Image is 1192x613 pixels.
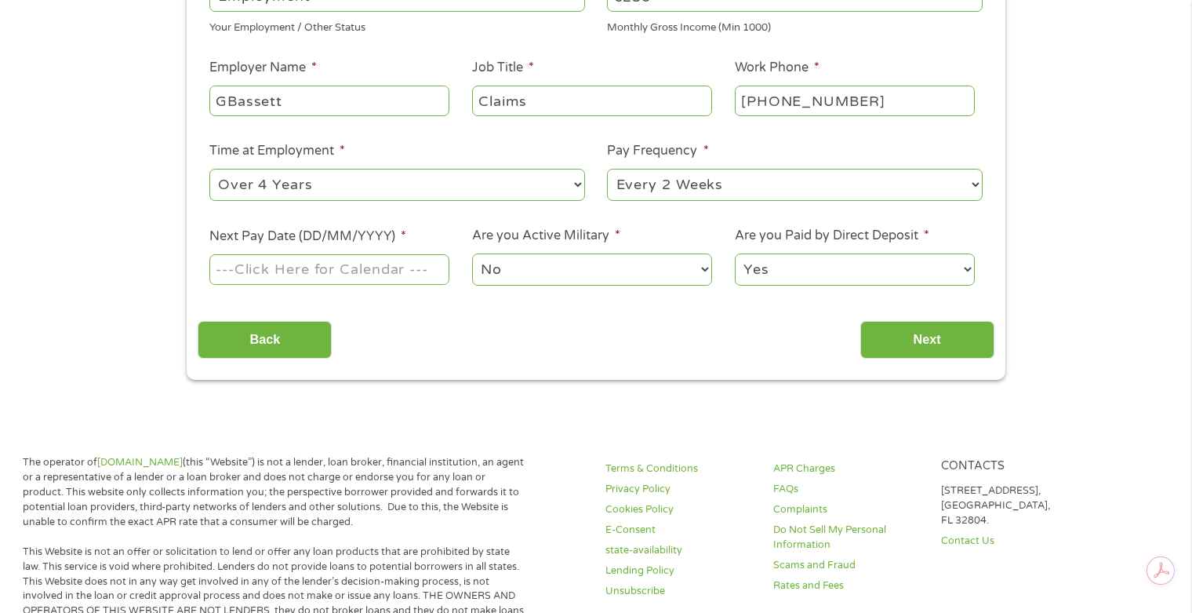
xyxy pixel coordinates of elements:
[198,321,332,359] input: Back
[941,483,1089,528] p: [STREET_ADDRESS], [GEOGRAPHIC_DATA], FL 32804.
[773,578,921,593] a: Rates and Fees
[735,86,975,115] input: (231) 754-4010
[773,523,921,553] a: Do Not Sell My Personal Information
[773,462,921,476] a: APR Charges
[23,455,525,529] p: The operator of (this “Website”) is not a lender, loan broker, financial institution, an agent or...
[605,543,754,558] a: state-availability
[941,534,1089,549] a: Contact Us
[209,60,317,76] label: Employer Name
[605,564,754,578] a: Lending Policy
[607,15,983,36] div: Monthly Gross Income (Min 1000)
[605,502,754,517] a: Cookies Policy
[472,86,712,115] input: Cashier
[735,228,929,244] label: Are you Paid by Direct Deposit
[773,482,921,497] a: FAQs
[860,321,994,359] input: Next
[472,228,620,244] label: Are you Active Military
[209,254,449,284] input: ---Click Here for Calendar ---
[472,60,534,76] label: Job Title
[605,462,754,476] a: Terms & Conditions
[209,15,585,36] div: Your Employment / Other Status
[605,523,754,538] a: E-Consent
[735,60,819,76] label: Work Phone
[941,459,1089,474] h4: Contacts
[605,584,754,599] a: Unsubscribe
[209,86,449,115] input: Walmart
[607,143,708,159] label: Pay Frequency
[773,558,921,573] a: Scams and Fraud
[773,502,921,517] a: Complaints
[605,482,754,497] a: Privacy Policy
[209,143,345,159] label: Time at Employment
[97,456,183,469] a: [DOMAIN_NAME]
[209,228,406,245] label: Next Pay Date (DD/MM/YYYY)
